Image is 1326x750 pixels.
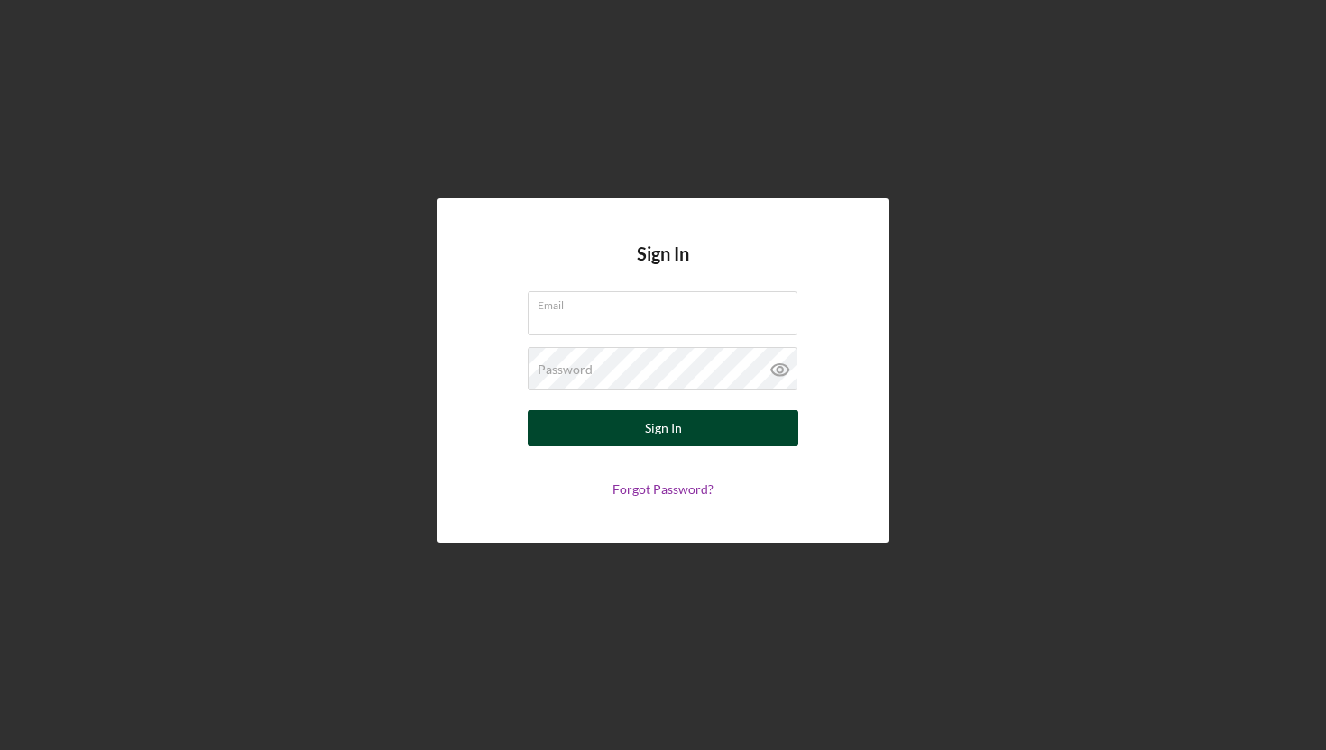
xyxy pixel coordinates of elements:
button: Sign In [528,410,798,446]
label: Password [538,362,593,377]
a: Forgot Password? [612,481,714,497]
div: Sign In [645,410,682,446]
h4: Sign In [637,243,689,291]
label: Email [538,292,797,312]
